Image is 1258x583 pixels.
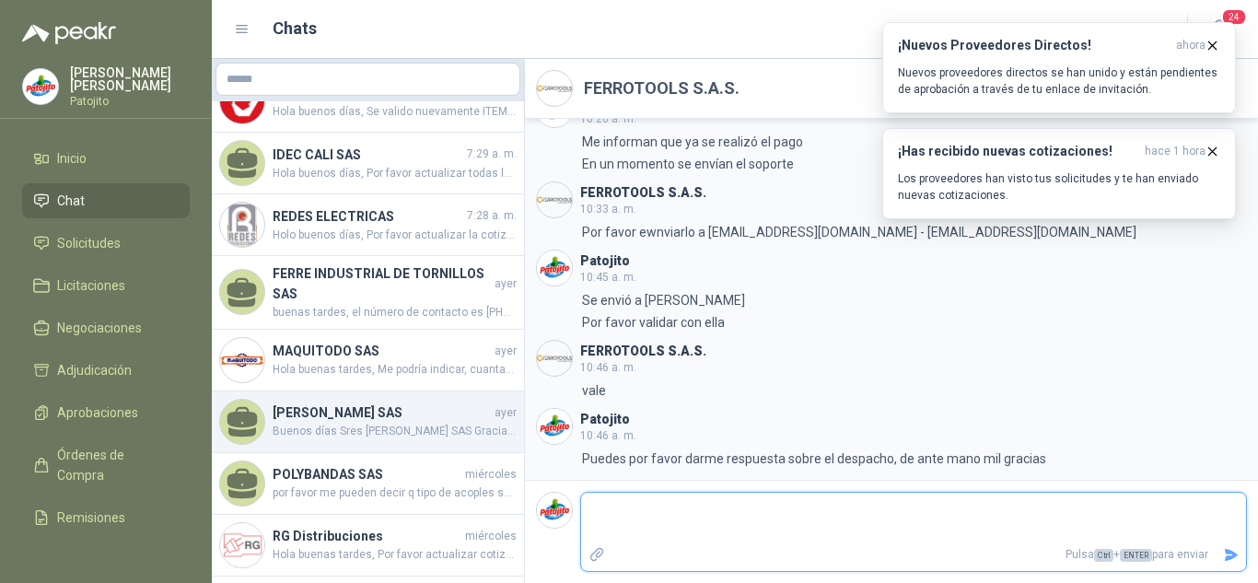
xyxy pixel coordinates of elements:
[220,79,264,123] img: Company Logo
[70,66,190,92] p: [PERSON_NAME] [PERSON_NAME]
[1145,144,1206,159] span: hace 1 hora
[273,16,317,41] h1: Chats
[580,429,636,442] span: 10:46 a. m.
[582,449,1046,469] p: Puedes por favor darme respuesta sobre el despacho, de ante mano mil gracias
[212,133,524,194] a: IDEC CALI SAS7:29 a. m.Hola buenos días, Por favor actualizar todas las cotizaciones
[212,391,524,453] a: [PERSON_NAME] SASayerBuenos días Sres [PERSON_NAME] SAS Gracias por su amable respuesta
[273,361,517,379] span: Hola buenas tardes, Me podría indicar, cuantas piezas en total nos estarían entregando ?
[57,402,138,423] span: Aprobaciones
[537,71,572,106] img: Company Logo
[580,414,630,425] h3: Patojito
[22,268,190,303] a: Licitaciones
[212,256,524,330] a: FERRE INDUSTRIAL DE TORNILLOS SASayerbuenas tardes, el número de contacto es [PHONE_NUMBER], , gr...
[580,188,706,198] h3: FERROTOOLS S.A.S.
[1120,549,1152,562] span: ENTER
[581,539,612,571] label: Adjuntar archivos
[580,203,636,216] span: 10:33 a. m.
[273,103,517,121] span: Hola buenos días, Se valido nuevamente ITEM LIMA TRIANGULA DE 6" TRUPER y se aprobó la compra, po...
[57,275,125,296] span: Licitaciones
[467,146,517,163] span: 7:29 a. m.
[273,423,517,440] span: Buenos días Sres [PERSON_NAME] SAS Gracias por su amable respuesta
[1216,539,1246,571] button: Enviar
[495,343,517,360] span: ayer
[273,546,517,564] span: Hola buenas tardes, Por favor actualizar cotización
[580,112,636,125] span: 10:26 a. m.
[582,154,794,174] p: En un momento se envían el soporte
[57,318,142,338] span: Negociaciones
[612,539,1217,571] p: Pulsa + para enviar
[22,183,190,218] a: Chat
[495,275,517,293] span: ayer
[273,206,463,227] h4: REDES ELECTRICAS
[582,222,1136,242] p: Por favor ewnviarlo a [EMAIL_ADDRESS][DOMAIN_NAME] - [EMAIL_ADDRESS][DOMAIN_NAME]
[1221,8,1247,26] span: 24
[220,523,264,567] img: Company Logo
[22,353,190,388] a: Adjudicación
[23,69,58,104] img: Company Logo
[467,207,517,225] span: 7:28 a. m.
[273,341,491,361] h4: MAQUITODO SAS
[537,341,572,376] img: Company Logo
[22,141,190,176] a: Inicio
[580,346,706,356] h3: FERROTOOLS S.A.S.
[1203,13,1236,46] button: 24
[273,304,517,321] span: buenas tardes, el número de contacto es [PHONE_NUMBER], , gracias
[220,203,264,247] img: Company Logo
[537,409,572,444] img: Company Logo
[57,445,172,485] span: Órdenes de Compra
[22,22,116,44] img: Logo peakr
[898,38,1169,53] h3: ¡Nuevos Proveedores Directos!
[582,380,606,401] p: vale
[22,437,190,493] a: Órdenes de Compra
[22,395,190,430] a: Aprobaciones
[273,484,517,502] span: por favor me pueden decir q tipo de acoples son (JIC-NPT) Y MEDIDA DE ROSCA SI ES 3/4" X 1"-1/16"...
[898,144,1137,159] h3: ¡Has recibido nuevas cotizaciones!
[537,251,572,286] img: Company Logo
[22,310,190,345] a: Negociaciones
[70,96,190,107] p: Patojito
[212,330,524,391] a: Company LogoMAQUITODO SASayerHola buenas tardes, Me podría indicar, cuantas piezas en total nos e...
[882,22,1236,113] button: ¡Nuevos Proveedores Directos!ahora Nuevos proveedores directos se han unido y están pendientes de...
[212,515,524,577] a: Company LogoRG DistribucionesmiércolesHola buenas tardes, Por favor actualizar cotización
[882,128,1236,219] button: ¡Has recibido nuevas cotizaciones!hace 1 hora Los proveedores han visto tus solicitudes y te han ...
[273,145,463,165] h4: IDEC CALI SAS
[212,453,524,515] a: POLYBANDAS SASmiércolespor favor me pueden decir q tipo de acoples son (JIC-NPT) Y MEDIDA DE ROSC...
[220,338,264,382] img: Company Logo
[465,466,517,484] span: miércoles
[22,226,190,261] a: Solicitudes
[212,71,524,133] a: Company LogoFERRETERIA RHINO SAS9:08 a. m.Hola buenos días, Se valido nuevamente ITEM LIMA TRIANG...
[57,233,121,253] span: Solicitudes
[57,191,85,211] span: Chat
[22,500,190,535] a: Remisiones
[57,360,132,380] span: Adjudicación
[1094,549,1113,562] span: Ctrl
[898,170,1220,204] p: Los proveedores han visto tus solicitudes y te han enviado nuevas cotizaciones.
[273,263,491,304] h4: FERRE INDUSTRIAL DE TORNILLOS SAS
[465,528,517,545] span: miércoles
[582,132,803,152] p: Me informan que ya se realizó el pago
[582,312,725,332] p: Por favor validar con ella
[273,464,461,484] h4: POLYBANDAS SAS
[212,194,524,256] a: Company LogoREDES ELECTRICAS7:28 a. m.Holo buenos días, Por favor actualizar la cotización
[273,227,517,244] span: Holo buenos días, Por favor actualizar la cotización
[273,526,461,546] h4: RG Distribuciones
[898,64,1220,98] p: Nuevos proveedores directos se han unido y están pendientes de aprobación a través de tu enlace d...
[273,165,517,182] span: Hola buenos días, Por favor actualizar todas las cotizaciones
[537,182,572,217] img: Company Logo
[580,256,630,266] h3: Patojito
[495,404,517,422] span: ayer
[580,271,636,284] span: 10:45 a. m.
[537,493,572,528] img: Company Logo
[584,76,740,101] h2: FERROTOOLS S.A.S.
[57,507,125,528] span: Remisiones
[273,402,491,423] h4: [PERSON_NAME] SAS
[57,148,87,169] span: Inicio
[1176,38,1206,53] span: ahora
[580,361,636,374] span: 10:46 a. m.
[582,290,745,310] p: Se envió a [PERSON_NAME]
